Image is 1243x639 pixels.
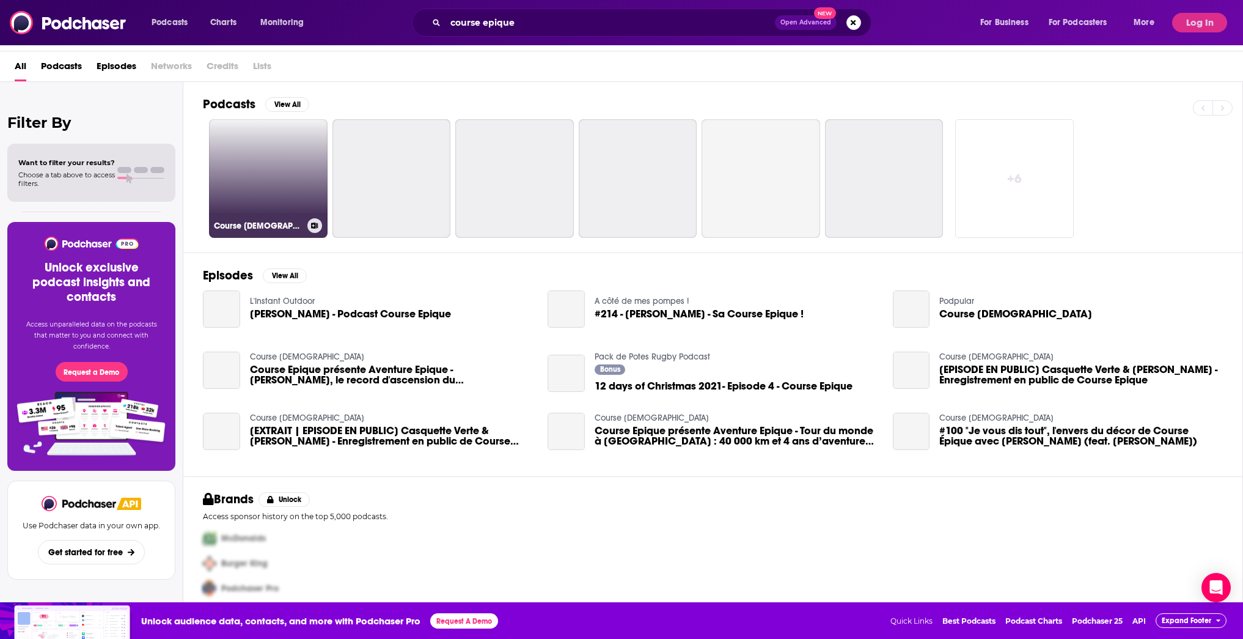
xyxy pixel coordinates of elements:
[1156,613,1226,628] button: Expand Footer
[424,9,883,37] div: Search podcasts, credits, & more...
[263,268,307,283] button: View All
[22,260,161,305] h3: Unlock exclusive podcast insights and contacts
[548,290,585,328] a: #214 - Guillaume LALU - Sa Course Epique !
[1041,13,1125,32] button: open menu
[939,413,1054,423] a: Course Epique
[1049,14,1107,31] span: For Podcasters
[250,426,533,446] span: [EXTRAIT | EPISODE EN PUBLIC] Casquette Verte & [PERSON_NAME] - Enregistrement en public de Cours...
[198,551,221,576] img: Second Pro Logo
[43,237,139,251] img: Podchaser - Follow, Share and Rate Podcasts
[203,290,240,328] a: Guillaume Lalu - Podcast Course Epique
[202,13,244,32] a: Charts
[548,355,585,392] a: 12 days of Christmas 2021- Episode 4 - Course Epique
[595,309,804,319] span: #214 - [PERSON_NAME] - Sa Course Epique !
[595,352,710,362] a: Pack de Potes Rugby Podcast
[221,558,268,569] span: Burger King
[939,296,974,306] a: Podpular
[942,616,996,626] a: Best Podcasts
[42,496,117,511] a: Podchaser - Follow, Share and Rate Podcasts
[595,381,853,391] a: 12 days of Christmas 2021- Episode 4 - Course Epique
[430,613,498,629] button: Request A Demo
[250,296,315,306] a: L'Instant Outdoor
[265,97,309,112] button: View All
[939,309,1092,319] a: Course Epique
[203,512,1223,521] p: Access sponsor history on the top 5,000 podcasts.
[1072,616,1123,626] a: Podchaser 25
[1005,616,1062,626] a: Podcast Charts
[48,547,123,558] span: Get started for free
[595,413,709,423] a: Course Epique
[595,309,804,319] a: #214 - Guillaume LALU - Sa Course Epique !
[23,521,160,530] p: Use Podchaser data in your own app.
[972,13,1044,32] button: open menu
[151,56,192,81] span: Networks
[18,171,115,188] span: Choose a tab above to access filters.
[893,290,930,328] a: Course Epique
[980,14,1028,31] span: For Business
[1132,616,1146,626] a: API
[1172,13,1227,32] button: Log In
[890,616,933,626] span: Quick Links
[955,119,1074,238] a: +6
[939,426,1223,446] a: #100 "Je vous dis tout", l'envers du décor de Course Épique avec Guillaume (feat. Nicolas Fréret)
[250,309,451,319] a: Guillaume Lalu - Podcast Course Epique
[775,15,837,30] button: Open AdvancedNew
[97,56,136,81] a: Episodes
[203,97,255,112] h2: Podcasts
[258,492,310,507] button: Unlock
[13,391,170,456] img: Pro Features
[141,615,420,627] span: Unlock audience data, contacts, and more with Podchaser Pro
[203,97,309,112] a: PodcastsView All
[203,352,240,389] a: Course Epique présente Aventure Epique - Elise Poncet, le record d'ascension du Mont-Blanc [EXTRAIT]
[780,20,831,26] span: Open Advanced
[250,364,533,385] span: Course Epique présente Aventure Epique - [PERSON_NAME], le record d'ascension du [GEOGRAPHIC_DATA...
[939,364,1223,385] span: [EPISODE EN PUBLIC] Casquette Verte & [PERSON_NAME] - Enregistrement en public de Course Epique
[939,426,1223,446] span: #100 "Je vous dis tout", l'envers du décor de Course Épique avec [PERSON_NAME] (feat. [PERSON_NAME])
[198,576,221,601] img: Third Pro Logo
[214,221,302,231] h3: Course [DEMOGRAPHIC_DATA]
[203,492,254,507] h2: Brands
[143,13,204,32] button: open menu
[210,14,237,31] span: Charts
[893,413,930,450] a: #100 "Je vous dis tout", l'envers du décor de Course Épique avec Guillaume (feat. Nicolas Fréret)
[250,352,364,362] a: Course Epique
[1162,616,1211,625] span: Expand Footer
[209,119,328,238] a: Course [DEMOGRAPHIC_DATA]
[41,56,82,81] a: Podcasts
[7,114,175,131] h2: Filter By
[14,605,132,639] img: Insights visual
[1201,573,1231,602] div: Open Intercom Messenger
[253,56,271,81] span: Lists
[221,533,266,544] span: McDonalds
[1125,13,1170,32] button: open menu
[18,158,115,167] span: Want to filter your results?
[56,362,128,382] button: Request a Demo
[893,352,930,389] a: [EPISODE EN PUBLIC] Casquette Verte & Anaïs Quemener - Enregistrement en public de Course Epique
[1134,14,1154,31] span: More
[221,583,279,594] span: Podchaser Pro
[939,309,1092,319] span: Course [DEMOGRAPHIC_DATA]
[595,296,689,306] a: A côté de mes pompes !
[203,268,307,283] a: EpisodesView All
[250,413,364,423] a: Course Epique
[117,498,141,510] img: Podchaser API banner
[10,11,127,34] img: Podchaser - Follow, Share and Rate Podcasts
[548,413,585,450] a: Course Epique présente Aventure Epique - Tour du monde à vélo : 40 000 km et 4 ans d’aventure ave...
[203,413,240,450] a: [EXTRAIT | EPISODE EN PUBLIC] Casquette Verte & Anaïs Quemener - Enregistrement en public de Cour...
[203,268,253,283] h2: Episodes
[250,364,533,385] a: Course Epique présente Aventure Epique - Elise Poncet, le record d'ascension du Mont-Blanc [EXTRAIT]
[15,56,26,81] a: All
[207,56,238,81] span: Credits
[152,14,188,31] span: Podcasts
[198,526,221,551] img: First Pro Logo
[260,14,304,31] span: Monitoring
[595,426,878,446] a: Course Epique présente Aventure Epique - Tour du monde à vélo : 40 000 km et 4 ans d’aventure ave...
[38,540,145,564] button: Get started for free
[939,352,1054,362] a: Course Epique
[446,13,775,32] input: Search podcasts, credits, & more...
